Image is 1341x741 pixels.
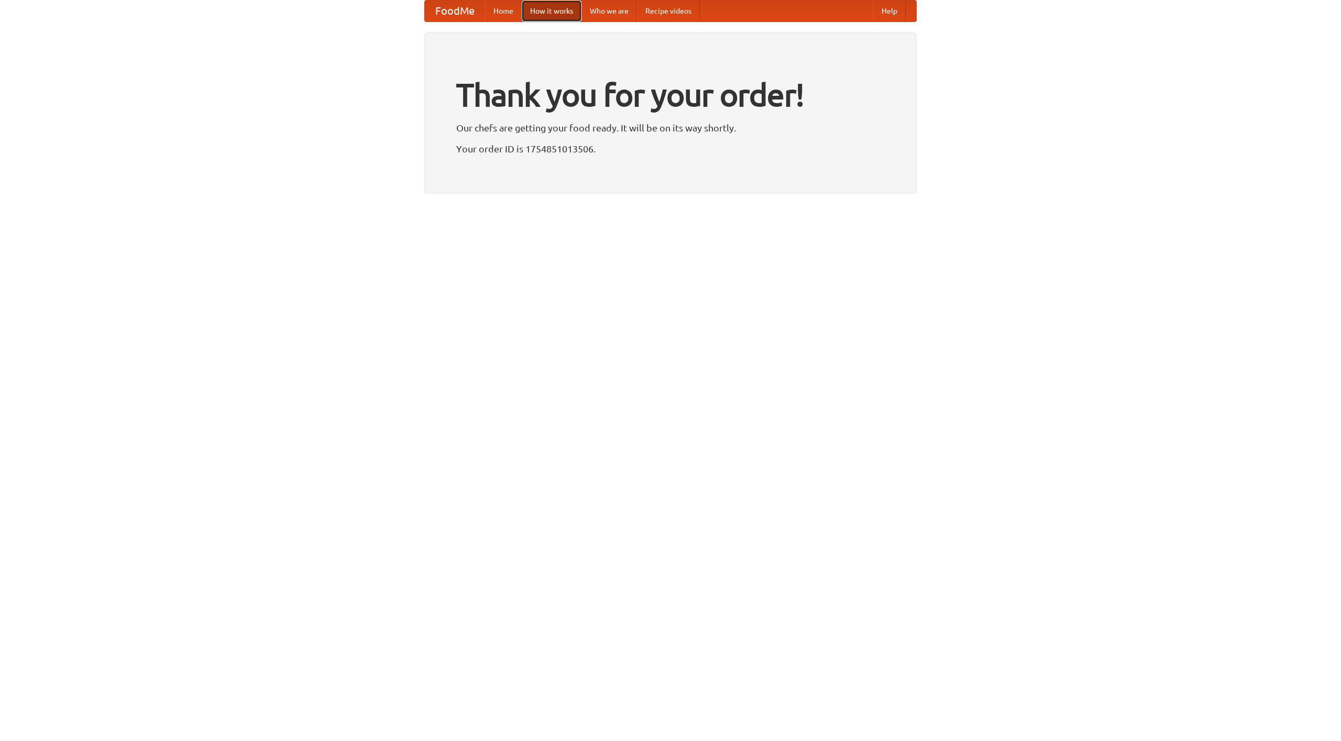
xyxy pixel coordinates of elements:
[485,1,522,21] a: Home
[522,1,581,21] a: How it works
[873,1,906,21] a: Help
[581,1,637,21] a: Who we are
[456,70,885,120] h1: Thank you for your order!
[456,141,885,157] p: Your order ID is 1754851013506.
[456,120,885,136] p: Our chefs are getting your food ready. It will be on its way shortly.
[425,1,485,21] a: FoodMe
[637,1,700,21] a: Recipe videos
